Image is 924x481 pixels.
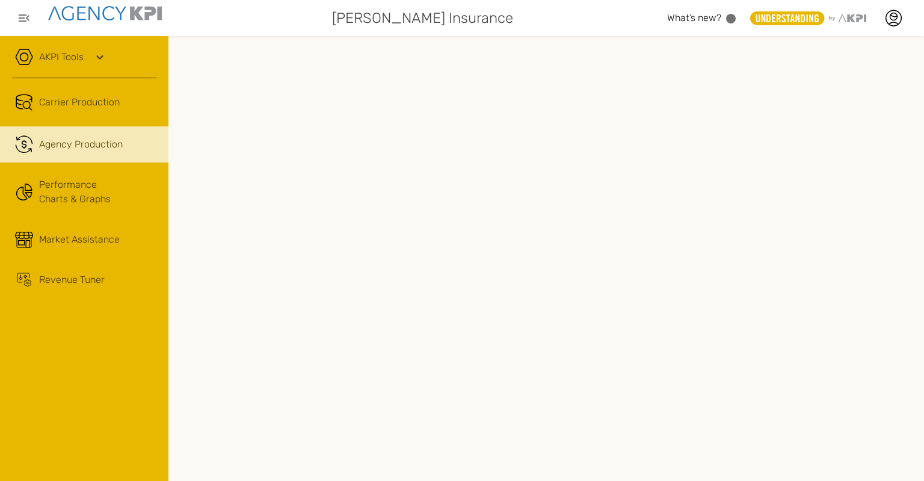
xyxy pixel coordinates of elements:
[39,232,120,247] span: Market Assistance
[332,7,513,29] span: [PERSON_NAME] Insurance
[39,137,123,152] span: Agency Production
[39,50,84,64] a: AKPI Tools
[48,6,162,20] img: agencykpi-logo-550x69-2d9e3fa8.png
[667,12,721,23] span: What’s new?
[39,273,105,287] span: Revenue Tuner
[39,95,120,110] span: Carrier Production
